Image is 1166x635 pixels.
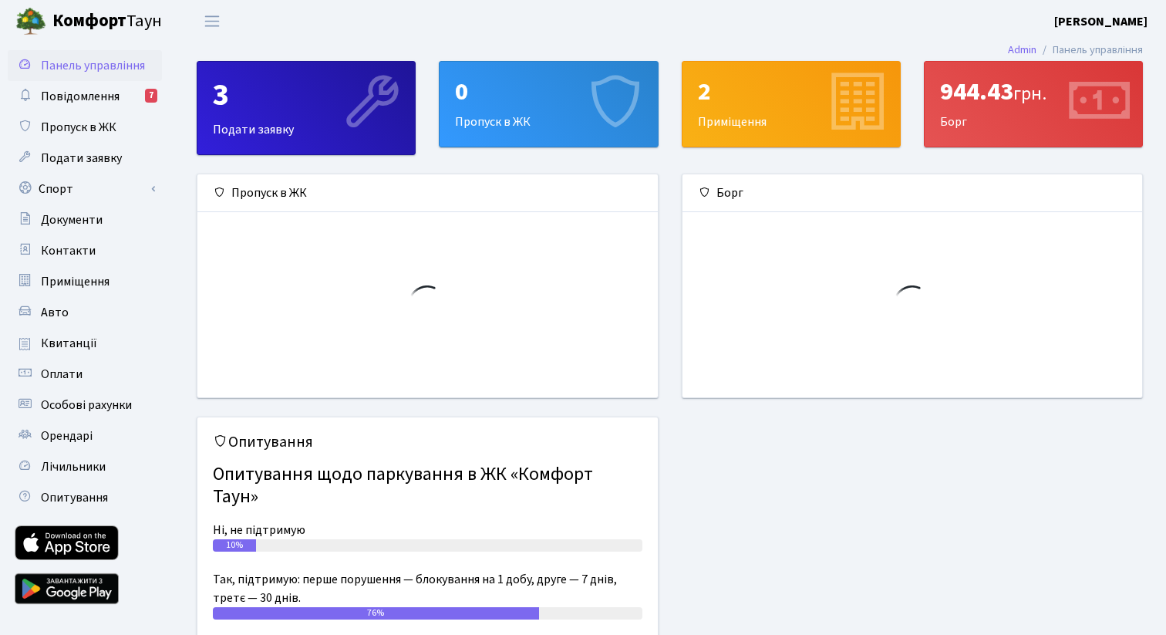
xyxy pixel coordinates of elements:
a: [PERSON_NAME] [1054,12,1147,31]
h5: Опитування [213,433,642,451]
span: грн. [1013,80,1046,107]
b: [PERSON_NAME] [1054,13,1147,30]
a: Пропуск в ЖК [8,112,162,143]
nav: breadcrumb [985,34,1166,66]
a: Особові рахунки [8,390,162,421]
li: Панель управління [1036,42,1143,59]
div: 7 [145,89,157,103]
div: Подати заявку [197,62,415,154]
a: Admin [1008,42,1036,58]
div: 76% [213,607,539,620]
div: Приміщення [682,62,900,147]
a: Лічильники [8,451,162,482]
a: Подати заявку [8,143,162,174]
a: Опитування [8,482,162,513]
span: Приміщення [41,273,110,290]
a: 0Пропуск в ЖК [439,61,658,147]
button: Переключити навігацію [193,8,231,34]
span: Особові рахунки [41,397,132,414]
div: Ні, не підтримую [213,521,642,539]
span: Оплати [41,366,83,383]
span: Авто [41,304,69,321]
span: Орендарі [41,427,93,444]
a: Авто [8,297,162,328]
div: 2 [698,77,885,106]
a: Квитанції [8,328,162,359]
a: Повідомлення7 [8,81,162,112]
div: Борг [925,62,1142,147]
a: Орендарі [8,421,162,451]
span: Документи [41,211,103,228]
span: Пропуск в ЖК [41,119,116,136]
div: Так, підтримую: перше порушення — блокування на 1 добу, друге — 7 днів, третє — 30 днів. [213,570,642,607]
a: Контакти [8,235,162,266]
span: Подати заявку [41,150,122,167]
a: Панель управління [8,50,162,81]
span: Повідомлення [41,88,120,105]
a: Приміщення [8,266,162,297]
b: Комфорт [52,8,126,33]
span: Таун [52,8,162,35]
div: 944.43 [940,77,1127,106]
span: Квитанції [41,335,97,352]
div: 0 [455,77,642,106]
a: Оплати [8,359,162,390]
img: logo.png [15,6,46,37]
span: Лічильники [41,458,106,475]
span: Контакти [41,242,96,259]
span: Опитування [41,489,108,506]
div: Пропуск в ЖК [440,62,657,147]
a: Документи [8,204,162,235]
span: Панель управління [41,57,145,74]
a: Спорт [8,174,162,204]
div: Пропуск в ЖК [197,174,658,212]
h4: Опитування щодо паркування в ЖК «Комфорт Таун» [213,458,642,515]
div: Борг [682,174,1143,212]
div: 3 [213,77,399,114]
div: 10% [213,539,256,552]
a: 3Подати заявку [197,61,416,155]
a: 2Приміщення [682,61,901,147]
